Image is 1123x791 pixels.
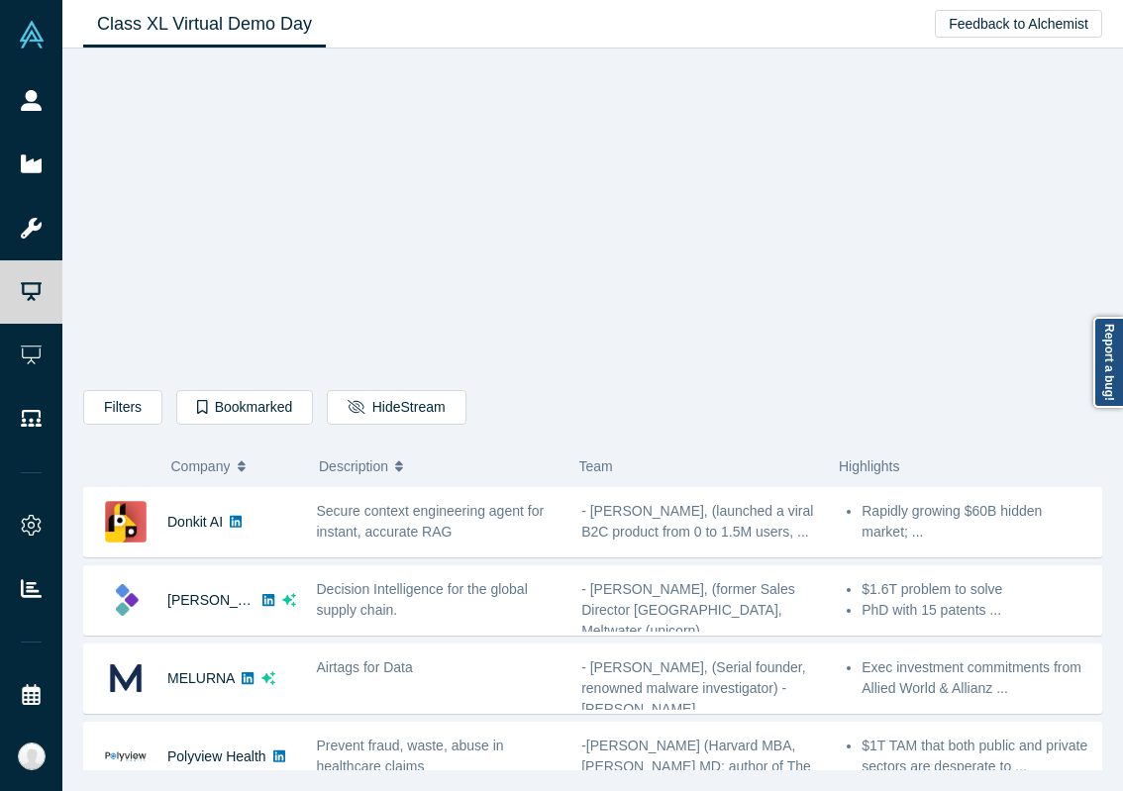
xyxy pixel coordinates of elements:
[176,390,313,425] button: Bookmarked
[319,445,388,487] span: Description
[862,736,1090,777] li: $1T TAM that both public and private sectors are desperate to ...
[18,742,46,770] img: Katinka Harsányi's Account
[83,1,326,48] a: Class XL Virtual Demo Day
[1093,317,1123,408] a: Report a bug!
[862,579,1090,600] li: $1.6T problem to solve
[261,671,275,685] svg: dsa ai sparkles
[105,736,147,777] img: Polyview Health's Logo
[317,738,504,774] span: Prevent fraud, waste, abuse in healthcare claims
[862,657,1090,699] li: Exec investment commitments from Allied World & Allianz ...
[579,458,613,474] span: Team
[105,501,147,543] img: Donkit AI's Logo
[327,390,465,425] button: HideStream
[319,445,559,487] button: Description
[282,593,296,607] svg: dsa ai sparkles
[862,600,1090,621] li: PhD with 15 patents ...
[167,514,223,530] a: Donkit AI
[167,592,281,608] a: [PERSON_NAME]
[171,445,231,487] span: Company
[862,501,1090,543] li: Rapidly growing $60B hidden market; ...
[167,670,235,686] a: MELURNA
[105,579,147,621] img: Kimaru AI's Logo
[18,21,46,49] img: Alchemist Vault Logo
[317,581,528,618] span: Decision Intelligence for the global supply chain.
[83,390,162,425] button: Filters
[105,657,147,699] img: MELURNA's Logo
[167,748,266,764] a: Polyview Health
[935,10,1102,38] button: Feedback to Alchemist
[317,64,869,375] iframe: Alchemist Class XL Demo Day: Vault
[317,503,545,540] span: Secure context engineering agent for instant, accurate RAG
[581,503,813,540] span: - [PERSON_NAME], (launched a viral B2C product from 0 to 1.5M users, ...
[581,659,805,717] span: - [PERSON_NAME], (Serial founder, renowned malware investigator) - [PERSON_NAME] ...
[317,659,413,675] span: Airtags for Data
[171,445,299,487] button: Company
[581,581,795,659] span: - [PERSON_NAME], (former Sales Director [GEOGRAPHIC_DATA], Meltwater (unicorn), [GEOGRAPHIC_DATA]...
[839,458,899,474] span: Highlights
